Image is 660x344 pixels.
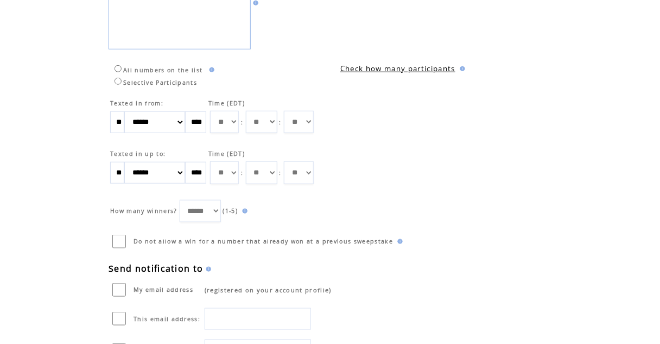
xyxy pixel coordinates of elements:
a: Check how many participants [340,64,455,73]
span: : [280,118,282,126]
img: help.gif [240,209,247,214]
span: (registered on your account profile) [205,286,332,294]
span: Send notification to [109,262,204,274]
img: help.gif [458,66,465,71]
span: : [280,169,282,177]
img: help.gif [395,239,403,244]
img: help.gif [207,67,214,72]
span: Do not allow a win for a number that already won at a previous sweepstake [134,237,393,245]
span: : [241,118,243,126]
label: All numbers on the list [112,66,203,74]
span: Texted in up to: [110,150,166,158]
span: (1-5) [223,207,238,215]
input: Selective Participants [115,78,122,85]
span: Time (EDT) [208,99,245,107]
img: help.gif [204,267,211,272]
span: How many winners? [110,207,177,215]
span: This email address: [134,315,200,323]
span: Texted in from: [110,99,163,107]
input: All numbers on the list [115,65,122,72]
span: My email address [134,286,193,293]
label: Selective Participants [112,79,197,86]
span: : [241,169,243,177]
img: help.gif [251,1,258,5]
span: Time (EDT) [208,150,245,158]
